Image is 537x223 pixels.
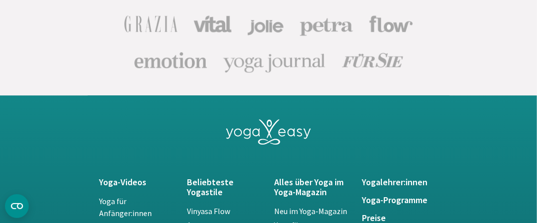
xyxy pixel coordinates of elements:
[223,48,326,73] img: Yoga-Journal Logo
[187,177,263,198] a: Beliebteste Yogastile
[193,15,232,32] img: Vital Logo
[362,195,438,205] a: Yoga-Programme
[275,206,348,216] a: Neu im Yoga-Magazin
[100,196,152,218] a: Yoga für Anfänger:innen
[5,194,29,218] button: CMP-Widget öffnen
[100,177,176,187] a: Yoga-Videos
[187,206,230,216] a: Vinyasa Flow
[134,52,207,69] img: Emotion Logo
[342,53,403,68] img: Für Sie Logo
[247,13,284,35] img: Jolie Logo
[124,15,178,32] img: Grazia Logo
[369,15,413,32] img: Flow Logo
[362,213,438,223] a: Preise
[362,177,438,187] a: Yogalehrer:innen
[275,177,351,198] a: Alles über Yoga im Yoga-Magazin
[299,12,354,36] img: Petra Logo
